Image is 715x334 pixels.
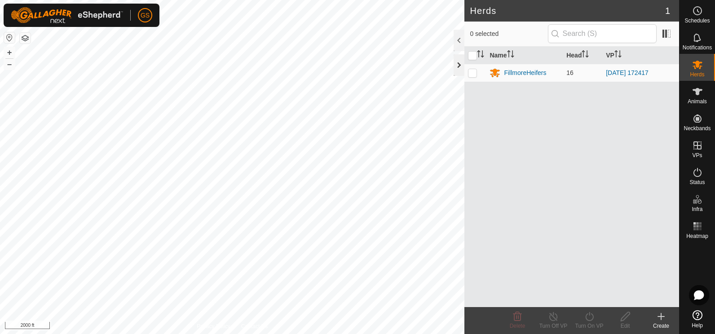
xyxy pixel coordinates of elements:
span: Animals [688,99,707,104]
span: Delete [510,323,525,329]
button: Map Layers [20,33,31,44]
div: Turn Off VP [535,322,571,330]
span: Status [689,180,705,185]
span: 16 [566,69,574,76]
p-sorticon: Activate to sort [582,52,589,59]
span: Help [692,323,703,328]
h2: Herds [470,5,665,16]
p-sorticon: Activate to sort [614,52,622,59]
button: – [4,59,15,70]
span: GS [141,11,150,20]
a: Contact Us [241,322,268,330]
span: VPs [692,153,702,158]
p-sorticon: Activate to sort [507,52,514,59]
span: Heatmap [686,233,708,239]
span: Infra [692,207,702,212]
a: [DATE] 172417 [606,69,649,76]
div: Edit [607,322,643,330]
span: Notifications [683,45,712,50]
span: 0 selected [470,29,547,39]
p-sorticon: Activate to sort [477,52,484,59]
th: Head [563,47,602,64]
span: Neckbands [684,126,711,131]
img: Gallagher Logo [11,7,123,23]
th: VP [602,47,679,64]
span: Herds [690,72,704,77]
th: Name [486,47,563,64]
button: Reset Map [4,32,15,43]
div: FillmoreHeifers [504,68,546,78]
a: Privacy Policy [197,322,230,330]
div: Turn On VP [571,322,607,330]
button: + [4,47,15,58]
span: 1 [665,4,670,18]
input: Search (S) [548,24,657,43]
span: Schedules [684,18,710,23]
div: Create [643,322,679,330]
a: Help [680,307,715,332]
